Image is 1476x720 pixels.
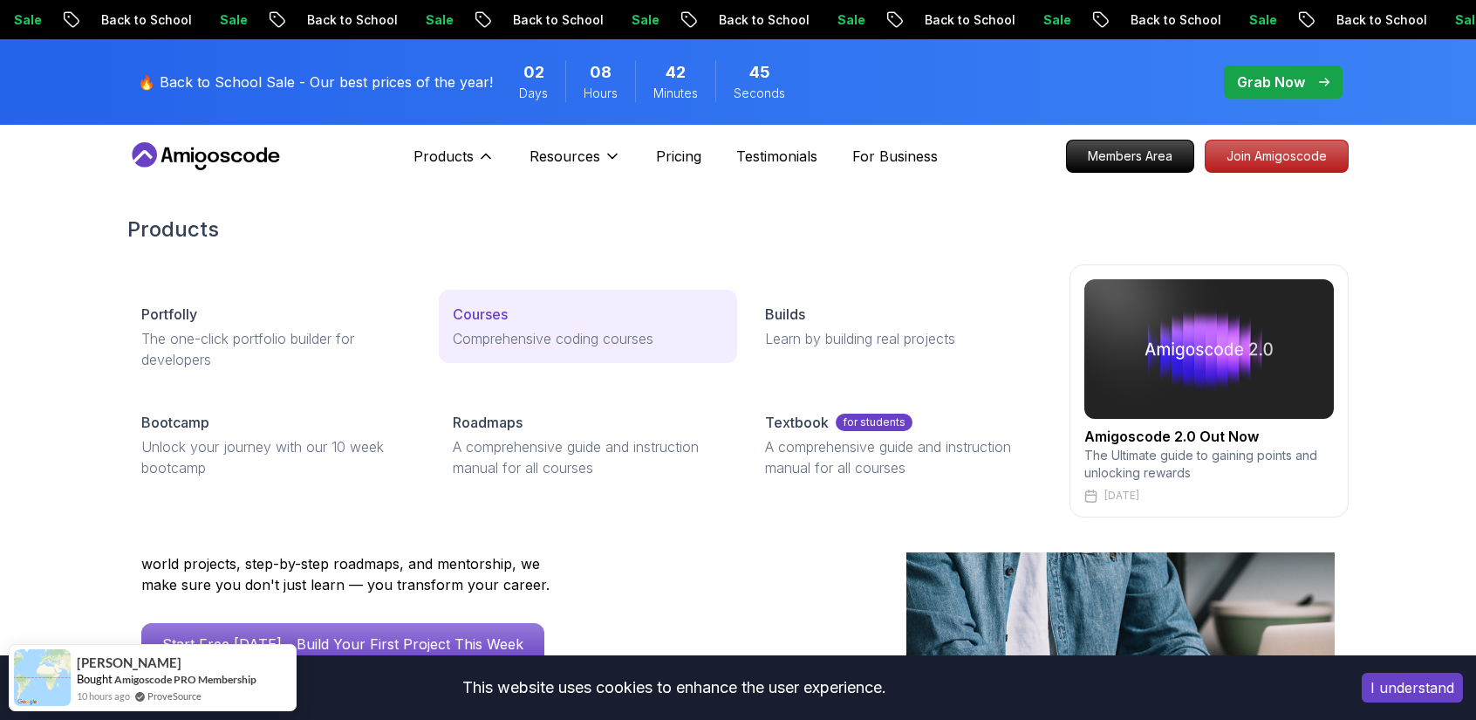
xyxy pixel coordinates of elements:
a: Textbookfor studentsA comprehensive guide and instruction manual for all courses [751,398,1049,492]
button: Products [413,146,495,181]
p: The Ultimate guide to gaining points and unlocking rewards [1084,447,1334,482]
p: A comprehensive guide and instruction manual for all courses [453,436,722,478]
p: Amigoscode has helped thousands of developers land roles at Amazon, Starling Bank, Mercado Livre,... [141,511,560,595]
a: Members Area [1066,140,1194,173]
p: Back to School [831,11,950,29]
a: RoadmapsA comprehensive guide and instruction manual for all courses [439,398,736,492]
p: for students [836,414,912,431]
p: [DATE] [1104,489,1139,503]
p: Portfolly [141,304,197,325]
span: Days [519,85,548,102]
span: 10 hours ago [77,689,130,703]
p: Textbook [765,412,829,433]
a: PortfollyThe one-click portfolio builder for developers [127,290,425,384]
p: A comprehensive guide and instruction manual for all courses [765,436,1035,478]
span: Hours [584,85,618,102]
h2: Products [127,216,1349,243]
p: The one-click portfolio builder for developers [141,328,411,370]
span: Seconds [734,85,785,102]
div: This website uses cookies to enhance the user experience. [13,669,1336,707]
span: 8 Hours [590,60,612,85]
p: Back to School [1243,11,1362,29]
button: Resources [530,146,621,181]
p: Back to School [8,11,126,29]
p: Unlock your journey with our 10 week bootcamp [141,436,411,478]
a: ProveSource [147,689,202,703]
a: For Business [852,146,938,167]
a: BootcampUnlock your journey with our 10 week bootcamp [127,398,425,492]
p: Sale [950,11,1006,29]
a: Amigoscode PRO Membership [114,673,256,686]
p: Sale [332,11,388,29]
a: Testimonials [736,146,817,167]
p: Comprehensive coding courses [453,328,722,349]
p: Roadmaps [453,412,523,433]
p: Sale [538,11,594,29]
p: Sale [744,11,800,29]
p: 🔥 Back to School Sale - Our best prices of the year! [138,72,493,93]
span: Minutes [653,85,698,102]
p: Bootcamp [141,412,209,433]
p: Back to School [1037,11,1156,29]
a: Pricing [656,146,701,167]
p: Back to School [214,11,332,29]
p: Back to School [625,11,744,29]
h2: Amigoscode 2.0 Out Now [1084,426,1334,447]
span: Bought [77,672,113,686]
p: Builds [765,304,805,325]
a: amigoscode 2.0Amigoscode 2.0 Out NowThe Ultimate guide to gaining points and unlocking rewards[DATE] [1069,264,1349,518]
p: Members Area [1067,141,1193,172]
a: Join Amigoscode [1205,140,1349,173]
a: Start Free [DATE] - Build Your First Project This Week [141,623,544,665]
a: CoursesComprehensive coding courses [439,290,736,363]
span: 2 Days [523,60,544,85]
a: BuildsLearn by building real projects [751,290,1049,363]
p: Sale [1156,11,1212,29]
p: Learn by building real projects [765,328,1035,349]
p: Back to School [420,11,538,29]
span: [PERSON_NAME] [77,655,181,670]
p: Courses [453,304,508,325]
span: 45 Seconds [749,60,770,85]
img: amigoscode 2.0 [1084,279,1334,419]
p: Sale [126,11,182,29]
img: provesource social proof notification image [14,649,71,706]
button: Accept cookies [1362,673,1463,703]
p: Resources [530,146,600,167]
span: 42 Minutes [666,60,686,85]
p: Products [413,146,474,167]
p: Grab Now [1237,72,1305,93]
p: Sale [1362,11,1418,29]
p: Join Amigoscode [1206,141,1348,172]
